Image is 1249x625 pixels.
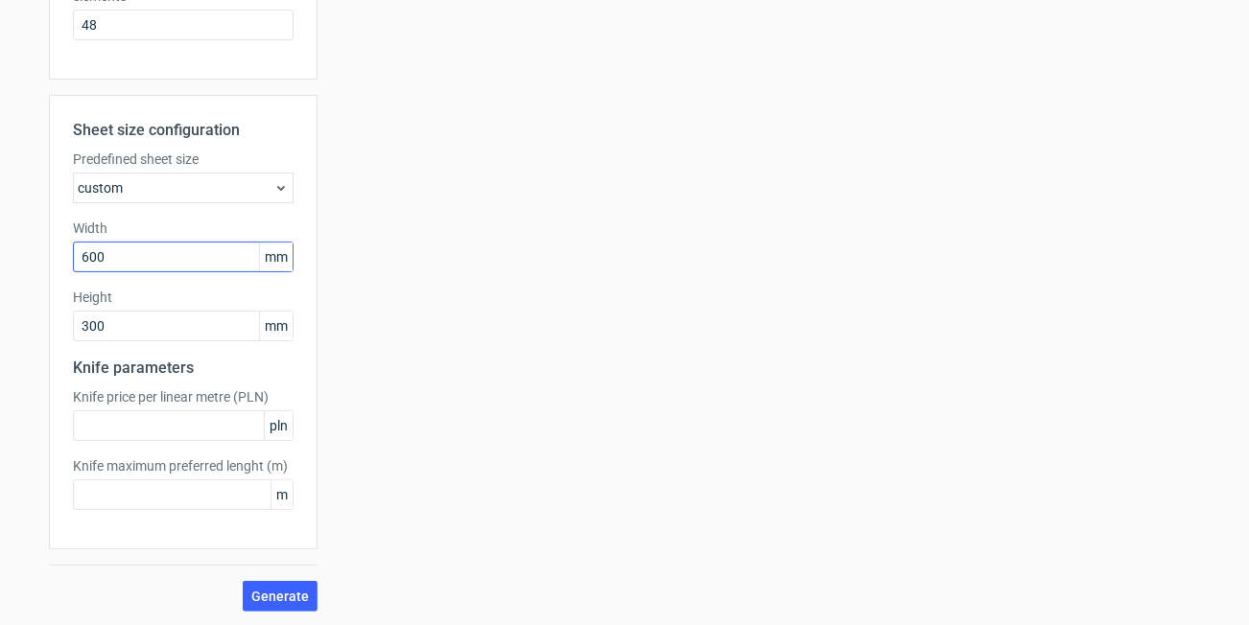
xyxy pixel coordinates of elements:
h2: Knife parameters [73,357,294,380]
label: Height [73,288,294,307]
span: mm [259,243,293,271]
input: custom [73,311,294,341]
span: Generate [251,590,309,603]
span: pln [264,411,293,440]
span: m [271,480,293,509]
span: mm [259,312,293,340]
button: Generate [243,581,318,612]
h2: Sheet size configuration [73,119,294,142]
label: Width [73,219,294,238]
label: Knife maximum preferred lenght (m) [73,456,294,475]
label: Predefined sheet size [73,150,294,169]
input: custom [73,242,294,272]
div: custom [73,173,294,203]
label: Knife price per linear metre (PLN) [73,387,294,406]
